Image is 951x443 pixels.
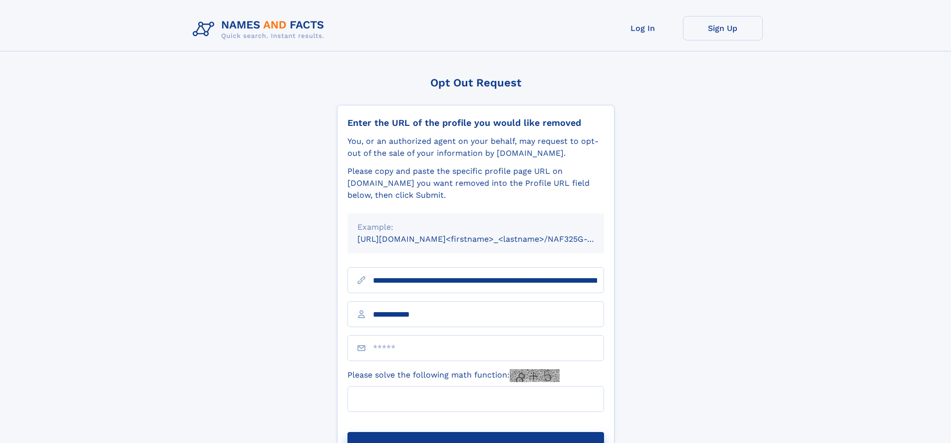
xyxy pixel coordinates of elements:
a: Sign Up [683,16,763,40]
img: Logo Names and Facts [189,16,332,43]
div: Example: [357,221,594,233]
small: [URL][DOMAIN_NAME]<firstname>_<lastname>/NAF325G-xxxxxxxx [357,234,623,244]
div: Enter the URL of the profile you would like removed [347,117,604,128]
div: You, or an authorized agent on your behalf, may request to opt-out of the sale of your informatio... [347,135,604,159]
div: Opt Out Request [337,76,615,89]
div: Please copy and paste the specific profile page URL on [DOMAIN_NAME] you want removed into the Pr... [347,165,604,201]
a: Log In [603,16,683,40]
label: Please solve the following math function: [347,369,560,382]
